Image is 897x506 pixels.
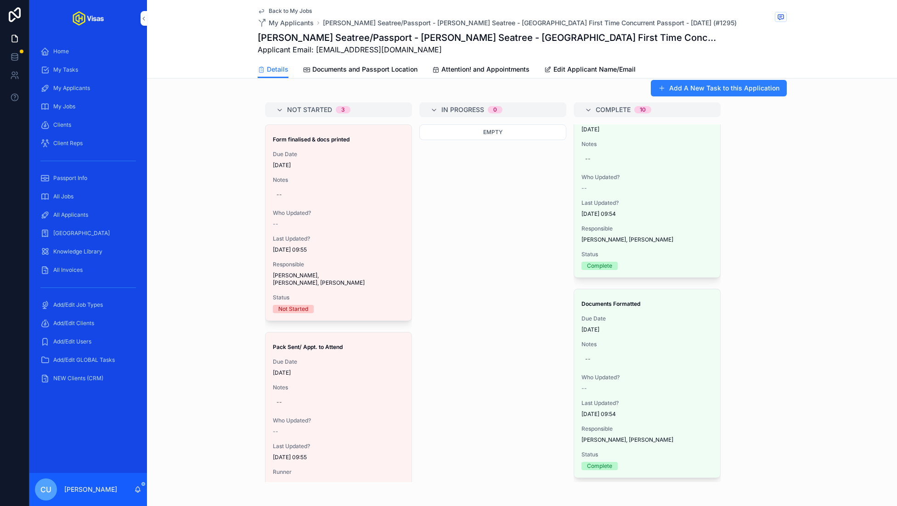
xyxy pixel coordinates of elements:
a: Clients [35,117,141,133]
span: Notes [273,176,404,184]
span: [DATE] [581,326,713,333]
span: Passport Info [53,174,87,182]
a: Add/Edit Job Types [35,297,141,313]
span: Not Started [287,105,332,114]
div: -- [585,355,591,363]
span: Add/Edit Users [53,338,91,345]
a: Appointment BookedDue Date[DATE]Notes--Who Updated?--Last Updated?[DATE] 09:54Responsible[PERSON_... [574,89,721,278]
a: Edit Applicant Name/Email [544,61,636,79]
span: [DATE] 09:55 [273,454,404,461]
strong: Pack Sent/ Appt. to Attend [273,343,343,350]
span: NEW Clients (CRM) [53,375,103,382]
span: -- [581,185,587,192]
div: -- [276,191,282,198]
span: Who Updated? [581,374,713,381]
a: Back to My Jobs [258,7,312,15]
span: [GEOGRAPHIC_DATA] [53,230,110,237]
span: Due Date [273,358,404,365]
a: My Jobs [35,98,141,115]
span: [PERSON_NAME], [PERSON_NAME], [PERSON_NAME] [273,272,404,287]
p: [PERSON_NAME] [64,485,117,494]
span: Due Date [273,151,404,158]
div: Not Started [278,305,308,313]
span: -- [273,220,278,228]
span: -- [273,428,278,435]
a: Details [258,61,288,79]
span: Responsible [273,261,404,268]
span: Attention! and Appointments [441,65,530,74]
a: Add/Edit Clients [35,315,141,332]
a: Documents FormattedDue Date[DATE]Notes--Who Updated?--Last Updated?[DATE] 09:54Responsible[PERSON... [574,289,721,478]
span: All Applicants [53,211,88,219]
span: Last Updated? [581,199,713,207]
span: [DATE] [273,162,404,169]
span: Empty [483,129,502,135]
span: Notes [273,384,404,391]
a: Client Reps [35,135,141,152]
a: [PERSON_NAME] Seatree/Passport - [PERSON_NAME] Seatree - [GEOGRAPHIC_DATA] First Time Concurrent ... [323,18,737,28]
span: -- [581,385,587,392]
div: Complete [587,462,612,470]
div: -- [585,155,591,163]
span: Last Updated? [581,399,713,407]
span: Responsible [581,225,713,232]
span: Runner [273,468,404,476]
span: [DATE] [581,126,713,133]
span: My Tasks [53,66,78,73]
span: Add/Edit Job Types [53,301,103,309]
span: [DATE] 09:54 [581,210,713,218]
a: All Invoices [35,262,141,278]
span: Add/Edit GLOBAL Tasks [53,356,115,364]
div: 0 [493,106,497,113]
a: Add/Edit GLOBAL Tasks [35,352,141,368]
span: Last Updated? [273,443,404,450]
span: Due Date [581,315,713,322]
span: Add/Edit Clients [53,320,94,327]
a: Passport Info [35,170,141,186]
span: [PERSON_NAME], [PERSON_NAME] [581,236,713,243]
a: NEW Clients (CRM) [35,370,141,387]
span: Applicant Email: [EMAIL_ADDRESS][DOMAIN_NAME] [258,44,718,55]
a: Add/Edit Users [35,333,141,350]
span: All Jobs [53,193,73,200]
a: All Jobs [35,188,141,205]
span: -- [273,479,278,487]
span: [PERSON_NAME], [PERSON_NAME] [581,436,713,444]
button: Add A New Task to this Application [651,80,787,96]
span: Status [273,294,404,301]
a: My Applicants [35,80,141,96]
span: Who Updated? [273,209,404,217]
span: Home [53,48,69,55]
a: Documents and Passport Location [303,61,417,79]
span: [DATE] [273,369,404,377]
span: All Invoices [53,266,83,274]
span: My Jobs [53,103,75,110]
span: My Applicants [269,18,314,28]
div: Complete [587,262,612,270]
a: All Applicants [35,207,141,223]
img: App logo [73,11,104,26]
a: Form finalised & docs printedDue Date[DATE]Notes--Who Updated?--Last Updated?[DATE] 09:55Responsi... [265,124,412,321]
a: My Tasks [35,62,141,78]
h1: [PERSON_NAME] Seatree/Passport - [PERSON_NAME] Seatree - [GEOGRAPHIC_DATA] First Time Concurrent ... [258,31,718,44]
span: Last Updated? [273,235,404,242]
a: Home [35,43,141,60]
span: Details [267,65,288,74]
a: [GEOGRAPHIC_DATA] [35,225,141,242]
span: Notes [581,141,713,148]
a: Knowledge Library [35,243,141,260]
span: My Applicants [53,84,90,92]
div: 10 [640,106,646,113]
a: My Applicants [258,18,314,28]
div: scrollable content [29,37,147,399]
span: [DATE] 09:55 [273,246,404,253]
a: Attention! and Appointments [432,61,530,79]
div: 3 [341,106,345,113]
span: Who Updated? [273,417,404,424]
span: Who Updated? [581,174,713,181]
span: CU [40,484,51,495]
span: In Progress [441,105,484,114]
span: Responsible [581,425,713,433]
